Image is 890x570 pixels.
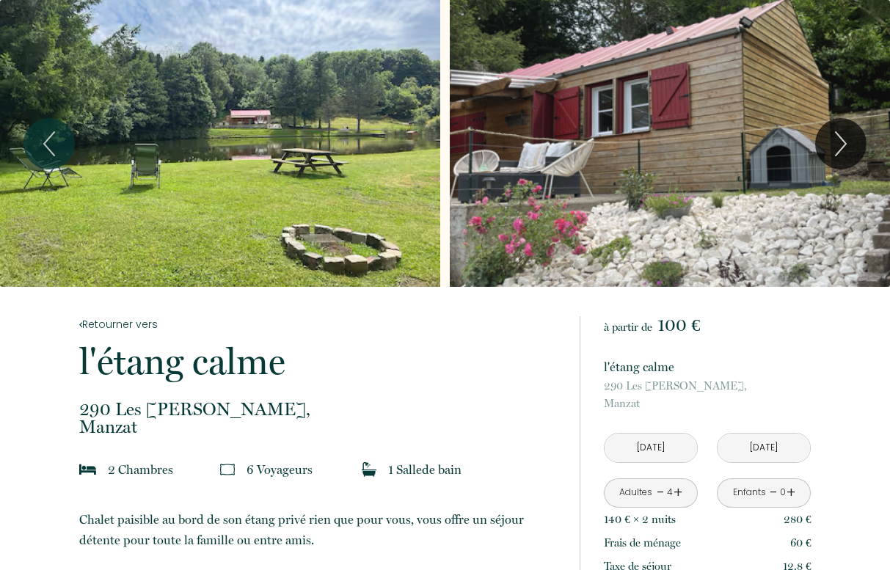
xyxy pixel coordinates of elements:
[619,486,652,500] div: Adultes
[388,459,462,480] p: 1 Salle de bain
[168,462,173,477] span: s
[666,486,674,500] div: 4
[307,462,313,477] span: s
[23,118,75,169] button: Previous
[779,486,787,500] div: 0
[790,534,811,552] p: 60 €
[770,481,778,504] a: -
[79,316,561,332] a: Retourner vers
[604,357,811,377] p: l'étang calme
[604,377,811,395] span: 290 Les [PERSON_NAME],
[657,481,665,504] a: -
[657,315,700,335] span: 100 €
[79,343,561,380] p: l'étang calme
[79,401,561,436] p: Manzat
[733,486,766,500] div: Enfants
[784,511,811,528] p: 280 €
[674,481,682,504] a: +
[108,459,173,480] p: 2 Chambre
[247,459,313,480] p: 6 Voyageur
[79,509,561,550] p: Chalet paisible au bord de son étang privé rien que pour vous,​ vous offre un séjour détente pour...
[604,377,811,412] p: Manzat
[671,513,676,526] span: s
[79,401,561,418] span: 290 Les [PERSON_NAME],
[605,434,697,462] input: Arrivée
[815,118,867,169] button: Next
[220,462,235,477] img: guests
[604,534,681,552] p: Frais de ménage
[718,434,810,462] input: Départ
[604,321,652,334] span: à partir de
[604,511,676,528] p: 140 € × 2 nuit
[787,481,795,504] a: +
